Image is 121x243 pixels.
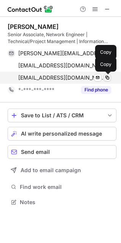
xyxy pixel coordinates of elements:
span: Find work email [20,184,113,190]
button: save-profile-one-click [8,109,116,122]
span: Add to email campaign [21,167,81,173]
span: [PERSON_NAME][EMAIL_ADDRESS][DOMAIN_NAME] [18,50,105,57]
button: Notes [8,197,116,208]
button: Add to email campaign [8,163,116,177]
span: AI write personalized message [21,131,102,137]
span: Send email [21,149,50,155]
div: [PERSON_NAME] [8,23,59,30]
span: Notes [20,199,113,206]
button: AI write personalized message [8,127,116,141]
span: [EMAIL_ADDRESS][DOMAIN_NAME] [18,74,105,81]
div: Save to List / ATS / CRM [21,112,103,118]
button: Find work email [8,182,116,192]
div: Senior Associate, Network Engineer | Technical/Project Management | Information Systems | TS/SCI ... [8,31,116,45]
button: Send email [8,145,116,159]
span: [EMAIL_ADDRESS][DOMAIN_NAME] [18,62,105,69]
img: ContactOut v5.3.10 [8,5,53,14]
button: Reveal Button [81,86,111,94]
